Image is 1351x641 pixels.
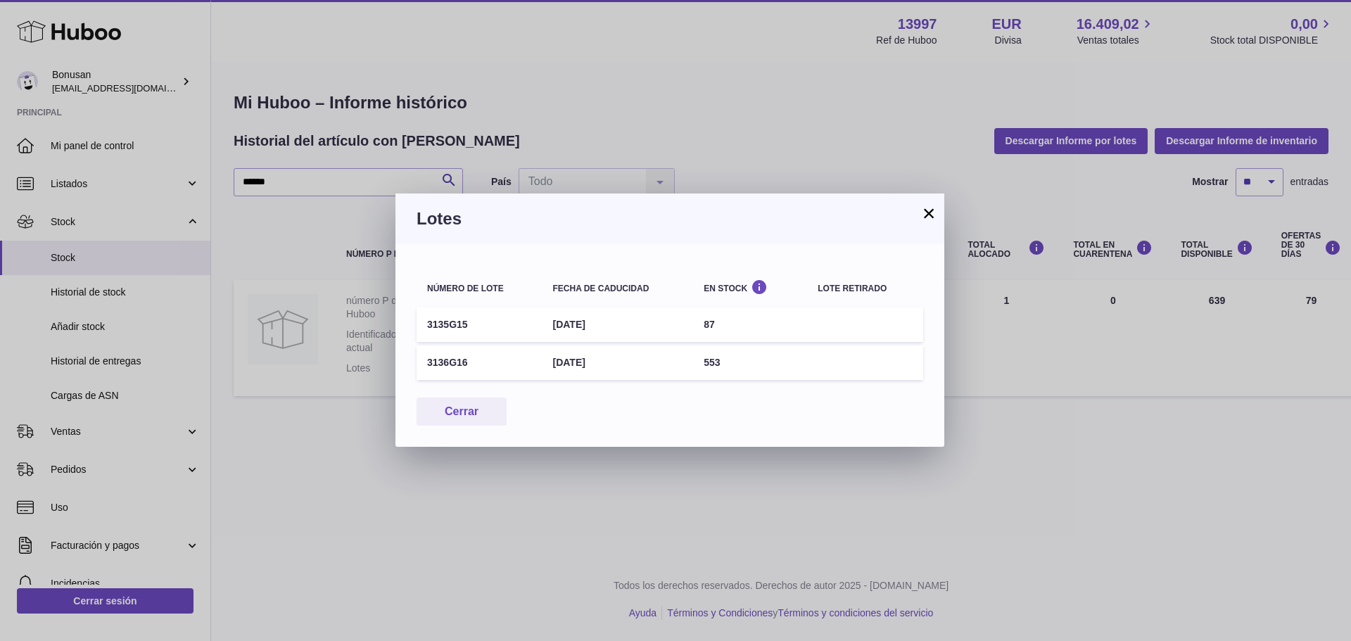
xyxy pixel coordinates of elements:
[417,398,507,426] button: Cerrar
[417,345,542,380] td: 3136G16
[818,284,913,293] div: Lote retirado
[417,307,542,342] td: 3135G15
[427,284,531,293] div: Número de lote
[920,205,937,222] button: ×
[542,307,693,342] td: [DATE]
[704,279,797,293] div: En stock
[552,284,683,293] div: Fecha de caducidad
[693,345,807,380] td: 553
[542,345,693,380] td: [DATE]
[417,208,923,230] h3: Lotes
[693,307,807,342] td: 87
